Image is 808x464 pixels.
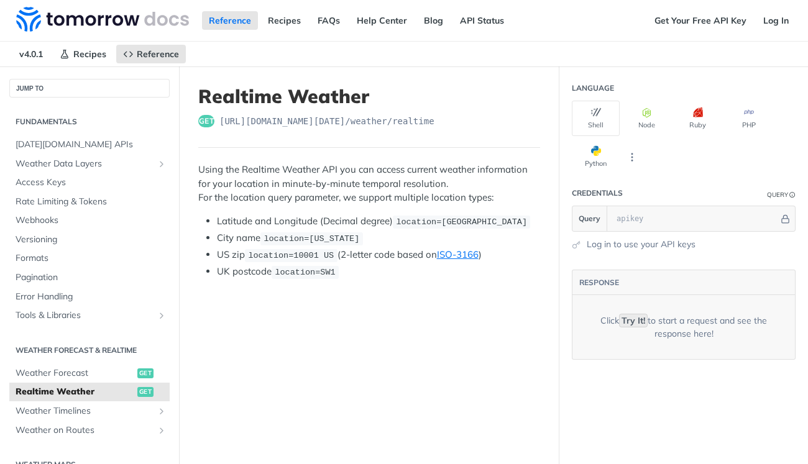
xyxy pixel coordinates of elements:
span: Weather Timelines [16,405,154,417]
a: Log In [756,11,796,30]
a: Formats [9,249,170,268]
button: Hide [779,212,792,225]
button: RESPONSE [579,276,620,289]
button: Show subpages for Weather Data Layers [157,159,167,169]
code: location=[GEOGRAPHIC_DATA] [393,216,530,228]
button: Show subpages for Weather Timelines [157,406,167,416]
span: Rate Limiting & Tokens [16,196,167,208]
code: location=10001 US [245,249,337,262]
span: Tools & Libraries [16,309,154,322]
a: Weather Data LayersShow subpages for Weather Data Layers [9,155,170,173]
span: Weather Forecast [16,367,134,380]
span: Realtime Weather [16,386,134,398]
button: Show subpages for Weather on Routes [157,425,167,435]
button: Query [572,206,607,231]
div: Click to start a request and see the response here! [591,314,776,340]
div: Language [572,83,614,94]
a: Weather Forecastget [9,364,170,383]
span: [DATE][DOMAIN_NAME] APIs [16,139,167,151]
a: Blog [417,11,450,30]
button: Show subpages for Tools & Libraries [157,311,167,321]
a: Recipes [261,11,308,30]
span: Recipes [73,48,106,60]
button: Shell [572,101,620,136]
span: Pagination [16,271,167,284]
a: Rate Limiting & Tokens [9,193,170,211]
span: Formats [16,252,167,265]
input: apikey [610,206,779,231]
button: PHP [725,101,773,136]
span: Weather Data Layers [16,158,154,170]
code: Try It! [619,314,648,327]
code: location=SW1 [272,266,339,278]
span: https://api.tomorrow.io/v4/weather/realtime [219,115,434,127]
a: Versioning [9,230,170,249]
span: get [137,387,154,397]
a: Recipes [53,45,113,63]
span: Reference [137,48,179,60]
li: US zip (2-letter code based on ) [217,248,540,262]
code: location=[US_STATE] [260,232,363,245]
div: Query [767,190,788,199]
img: Tomorrow.io Weather API Docs [16,7,189,32]
a: Weather on RoutesShow subpages for Weather on Routes [9,421,170,440]
a: Tools & LibrariesShow subpages for Tools & Libraries [9,306,170,325]
a: Get Your Free API Key [648,11,753,30]
a: Weather TimelinesShow subpages for Weather Timelines [9,402,170,421]
a: Help Center [350,11,414,30]
div: Credentials [572,188,623,199]
h2: Weather Forecast & realtime [9,345,170,356]
a: Reference [116,45,186,63]
a: Webhooks [9,211,170,230]
span: v4.0.1 [12,45,50,63]
a: Log in to use your API keys [587,238,696,251]
a: API Status [453,11,511,30]
span: Query [579,213,600,224]
span: Access Keys [16,176,167,189]
button: More Languages [623,148,641,166]
span: Error Handling [16,291,167,303]
span: Weather on Routes [16,424,154,437]
a: FAQs [311,11,347,30]
li: UK postcode [217,265,540,279]
svg: More ellipsis [627,152,638,163]
a: Error Handling [9,288,170,306]
p: Using the Realtime Weather API you can access current weather information for your location in mi... [198,163,540,205]
a: Pagination [9,268,170,287]
span: get [198,115,214,127]
button: Ruby [674,101,722,136]
a: Realtime Weatherget [9,383,170,401]
h2: Fundamentals [9,116,170,127]
h1: Realtime Weather [198,85,540,107]
span: Webhooks [16,214,167,227]
li: City name [217,231,540,245]
div: QueryInformation [767,190,796,199]
button: JUMP TO [9,79,170,98]
a: ISO-3166 [437,248,479,260]
a: Access Keys [9,173,170,192]
li: Latitude and Longitude (Decimal degree) [217,214,540,229]
a: Reference [202,11,258,30]
span: get [137,368,154,378]
button: Node [623,101,671,136]
button: Python [572,139,620,175]
a: [DATE][DOMAIN_NAME] APIs [9,135,170,154]
i: Information [789,192,796,198]
span: Versioning [16,234,167,246]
